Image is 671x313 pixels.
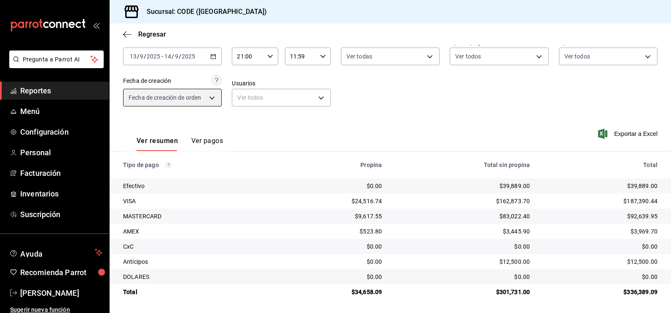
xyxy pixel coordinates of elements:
[20,247,91,257] span: Ayuda
[543,288,658,296] div: $336,389.09
[146,53,161,60] input: ----
[543,273,658,281] div: $0.00
[286,162,382,168] div: Propina
[20,287,102,299] span: [PERSON_NAME]
[600,129,658,139] button: Exportar a Excel
[179,53,181,60] span: /
[123,30,166,38] button: Regresar
[286,273,382,281] div: $0.00
[123,77,171,85] div: Fecha de creación
[286,212,382,220] div: $9,617.55
[137,53,140,60] span: /
[346,52,372,61] span: Ver todas
[123,273,273,281] div: DOLARES
[6,61,104,70] a: Pregunta a Parrot AI
[395,227,530,236] div: $3,445.90
[20,147,102,158] span: Personal
[232,89,330,106] div: Ver todos
[123,162,273,168] div: Tipo de pago
[286,242,382,251] div: $0.00
[543,162,658,168] div: Total
[395,182,530,190] div: $39,889.00
[123,288,273,296] div: Total
[286,227,382,236] div: $523.80
[23,55,91,64] span: Pregunta a Parrot AI
[144,53,146,60] span: /
[172,53,174,60] span: /
[286,182,382,190] div: $0.00
[140,53,144,60] input: --
[395,242,530,251] div: $0.00
[395,288,530,296] div: $301,731.00
[395,257,530,266] div: $12,500.00
[140,7,267,17] h3: Sucursal: CODE ([GEOGRAPHIC_DATA])
[543,227,658,236] div: $3,969.70
[395,162,530,168] div: Total sin propina
[123,242,273,251] div: CxC
[20,167,102,179] span: Facturación
[286,197,382,205] div: $24,516.74
[395,197,530,205] div: $162,873.70
[543,182,658,190] div: $39,889.00
[543,212,658,220] div: $92,639.95
[20,126,102,138] span: Configuración
[20,85,102,96] span: Reportes
[20,267,102,278] span: Recomienda Parrot
[9,50,104,68] button: Pregunta a Parrot AI
[395,273,530,281] div: $0.00
[164,53,172,60] input: --
[166,162,172,168] svg: Los pagos realizados con Pay y otras terminales son montos brutos.
[174,53,179,60] input: --
[129,53,137,60] input: --
[191,137,223,151] button: Ver pagos
[123,257,273,266] div: Anticipos
[161,53,163,60] span: -
[137,137,178,151] button: Ver resumen
[123,212,273,220] div: MASTERCARD
[543,242,658,251] div: $0.00
[20,106,102,117] span: Menú
[181,53,196,60] input: ----
[138,30,166,38] span: Regresar
[232,80,330,86] label: Usuarios
[20,188,102,199] span: Inventarios
[93,22,99,29] button: open_drawer_menu
[137,137,223,151] div: navigation tabs
[564,52,590,61] span: Ver todos
[543,197,658,205] div: $187,390.44
[123,182,273,190] div: Efectivo
[395,212,530,220] div: $83,022.40
[20,209,102,220] span: Suscripción
[286,257,382,266] div: $0.00
[455,52,481,61] span: Ver todos
[129,93,201,102] span: Fecha de creación de orden
[286,288,382,296] div: $34,658.09
[543,257,658,266] div: $12,500.00
[123,227,273,236] div: AMEX
[123,197,273,205] div: VISA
